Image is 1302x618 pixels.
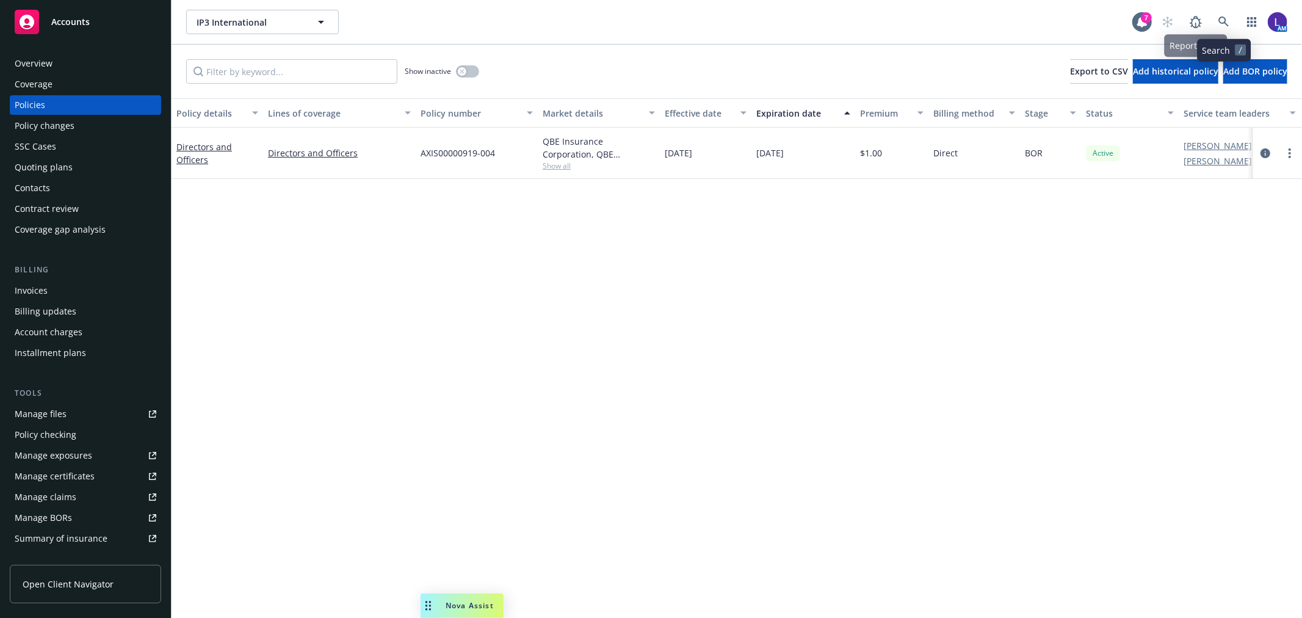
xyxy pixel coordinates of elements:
[665,147,692,159] span: [DATE]
[15,467,95,486] div: Manage certificates
[1282,146,1297,161] a: more
[10,5,161,39] a: Accounts
[10,95,161,115] a: Policies
[10,508,161,528] a: Manage BORs
[860,147,882,159] span: $1.00
[186,10,339,34] button: IP3 International
[10,178,161,198] a: Contacts
[665,107,733,120] div: Effective date
[1141,12,1152,23] div: 7
[10,487,161,507] a: Manage claims
[15,95,45,115] div: Policies
[421,594,504,618] button: Nova Assist
[1081,98,1179,128] button: Status
[421,107,519,120] div: Policy number
[1184,139,1252,152] a: [PERSON_NAME]
[15,302,76,321] div: Billing updates
[15,137,56,156] div: SSC Cases
[405,66,451,76] span: Show inactive
[10,137,161,156] a: SSC Cases
[1070,59,1128,84] button: Export to CSV
[268,107,397,120] div: Lines of coverage
[268,147,411,159] a: Directors and Officers
[15,425,76,445] div: Policy checking
[1268,12,1287,32] img: photo
[1020,98,1081,128] button: Stage
[10,387,161,399] div: Tools
[756,107,837,120] div: Expiration date
[928,98,1020,128] button: Billing method
[15,508,72,528] div: Manage BORs
[543,107,642,120] div: Market details
[1025,107,1063,120] div: Stage
[186,59,397,84] input: Filter by keyword...
[421,594,436,618] div: Drag to move
[1070,65,1128,77] span: Export to CSV
[933,147,958,159] span: Direct
[1133,59,1218,84] button: Add historical policy
[543,161,655,171] span: Show all
[1179,98,1301,128] button: Service team leaders
[1086,107,1160,120] div: Status
[421,147,495,159] span: AXIS00000919-004
[1240,10,1264,34] a: Switch app
[860,107,910,120] div: Premium
[15,487,76,507] div: Manage claims
[416,98,538,128] button: Policy number
[1223,59,1287,84] button: Add BOR policy
[10,54,161,73] a: Overview
[176,141,232,165] a: Directors and Officers
[1025,147,1043,159] span: BOR
[23,578,114,591] span: Open Client Navigator
[1223,65,1287,77] span: Add BOR policy
[15,529,107,548] div: Summary of insurance
[10,343,161,363] a: Installment plans
[10,529,161,548] a: Summary of insurance
[172,98,263,128] button: Policy details
[15,116,74,136] div: Policy changes
[15,446,92,465] div: Manage exposures
[15,404,67,424] div: Manage files
[855,98,928,128] button: Premium
[10,264,161,276] div: Billing
[197,16,302,29] span: IP3 International
[263,98,416,128] button: Lines of coverage
[446,600,494,611] span: Nova Assist
[10,199,161,219] a: Contract review
[10,404,161,424] a: Manage files
[10,158,161,177] a: Quoting plans
[15,281,48,300] div: Invoices
[176,107,245,120] div: Policy details
[1184,10,1208,34] a: Report a Bug
[15,54,52,73] div: Overview
[1156,10,1180,34] a: Start snowing
[1133,65,1218,77] span: Add historical policy
[543,135,655,161] div: QBE Insurance Corporation, QBE Insurance Group, 5 Star Specialty Programs (CRC Group)
[10,75,161,94] a: Coverage
[756,147,784,159] span: [DATE]
[15,322,82,342] div: Account charges
[51,17,90,27] span: Accounts
[10,302,161,321] a: Billing updates
[10,281,161,300] a: Invoices
[15,343,86,363] div: Installment plans
[15,178,50,198] div: Contacts
[15,75,52,94] div: Coverage
[1184,107,1282,120] div: Service team leaders
[10,116,161,136] a: Policy changes
[1184,154,1252,167] a: [PERSON_NAME]
[933,107,1002,120] div: Billing method
[751,98,855,128] button: Expiration date
[10,446,161,465] a: Manage exposures
[660,98,751,128] button: Effective date
[1091,148,1115,159] span: Active
[15,220,106,239] div: Coverage gap analysis
[10,322,161,342] a: Account charges
[538,98,660,128] button: Market details
[1212,10,1236,34] a: Search
[15,199,79,219] div: Contract review
[10,467,161,486] a: Manage certificates
[15,158,73,177] div: Quoting plans
[10,220,161,239] a: Coverage gap analysis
